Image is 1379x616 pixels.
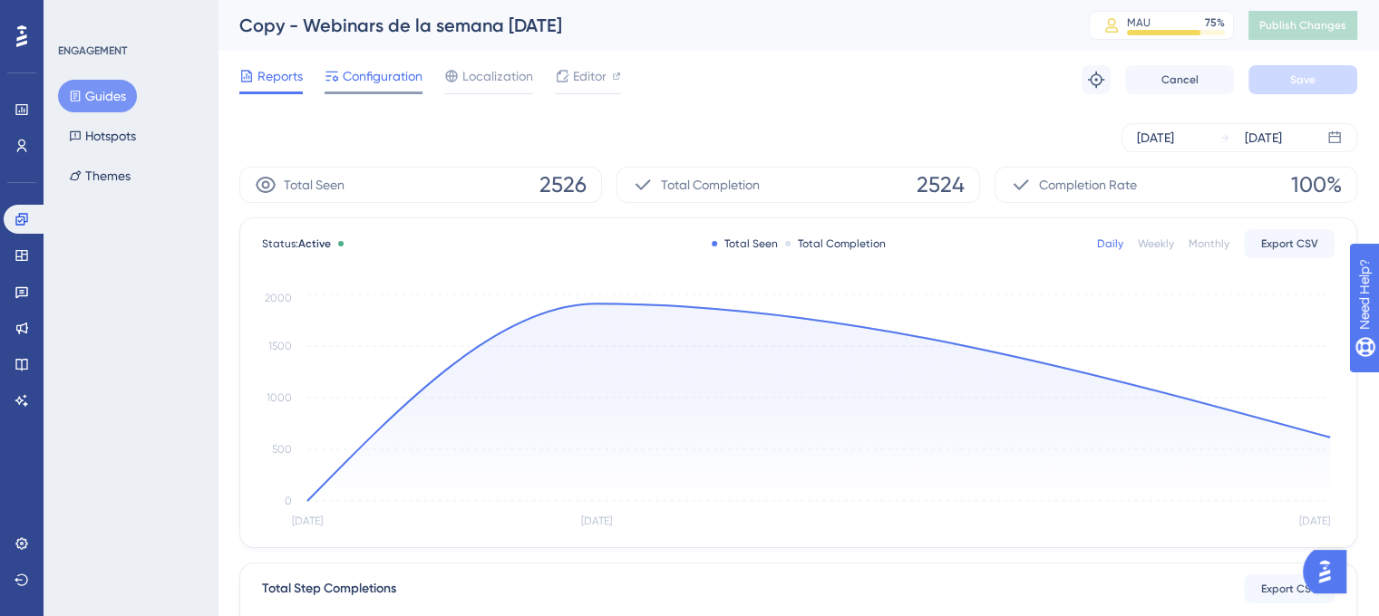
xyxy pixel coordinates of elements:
[1299,515,1330,527] tspan: [DATE]
[1189,236,1229,251] div: Monthly
[257,65,303,87] span: Reports
[1248,11,1357,40] button: Publish Changes
[1244,574,1335,603] button: Export CSV
[267,391,292,404] tspan: 1000
[1303,544,1357,599] iframe: UserGuiding AI Assistant Launcher
[292,515,323,527] tspan: [DATE]
[239,13,1044,38] div: Copy - Webinars de la semana [DATE]
[1245,127,1282,149] div: [DATE]
[785,236,886,251] div: Total Completion
[661,174,760,196] span: Total Completion
[268,340,292,352] tspan: 1500
[539,170,587,199] span: 2526
[265,292,292,304] tspan: 2000
[462,65,533,87] span: Localization
[272,443,292,456] tspan: 500
[298,237,331,250] span: Active
[1259,18,1346,33] span: Publish Changes
[1244,229,1335,258] button: Export CSV
[58,43,127,58] div: ENGAGEMENT
[712,236,778,251] div: Total Seen
[573,65,607,87] span: Editor
[285,495,292,507] tspan: 0
[1161,72,1199,87] span: Cancel
[1125,65,1234,94] button: Cancel
[1291,170,1342,199] span: 100%
[1290,72,1316,87] span: Save
[43,5,113,26] span: Need Help?
[58,159,141,192] button: Themes
[1261,582,1318,596] span: Export CSV
[1097,236,1123,251] div: Daily
[1248,65,1357,94] button: Save
[917,170,965,199] span: 2524
[1261,236,1318,251] span: Export CSV
[58,120,147,152] button: Hotspots
[58,80,137,112] button: Guides
[581,515,612,527] tspan: [DATE]
[1137,127,1174,149] div: [DATE]
[284,174,345,196] span: Total Seen
[1039,174,1137,196] span: Completion Rate
[262,236,331,251] span: Status:
[343,65,422,87] span: Configuration
[1138,236,1174,251] div: Weekly
[1127,15,1151,30] div: MAU
[262,578,396,600] div: Total Step Completions
[1205,15,1225,30] div: 75 %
